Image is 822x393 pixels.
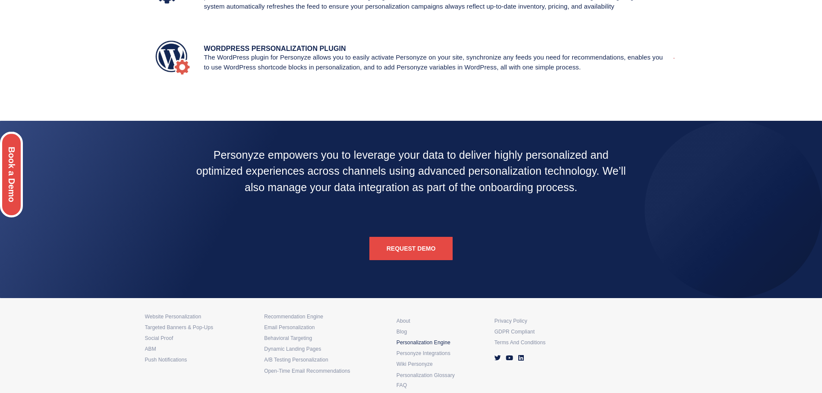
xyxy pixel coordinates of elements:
h4: Personalization Engine [397,341,486,344]
a: a/b testing personalization [264,352,384,363]
a: Social Proof [145,331,265,342]
a: WordPress Personalization Plugin WordPress Personalization Plugin The WordPress plugin for Person... [145,30,678,94]
a: About [397,314,486,324]
a: Request Demo [369,237,453,260]
a: ABM [145,342,265,352]
h6: Open-Time Email Recommendations [264,370,384,373]
h4: Personyze Integrations [397,352,486,355]
img: WordPress Personalization Plugin [151,37,194,80]
h4: FAQ [397,384,486,387]
h6: behavioral targeting [264,337,384,340]
h6: Dynamic Landing Pages [264,348,384,351]
a: Email Personalization [264,320,384,331]
h6: a/b testing personalization [264,358,384,362]
a: Privacy policy [494,314,584,324]
h6: Privacy policy [494,320,584,323]
a: behavioral targeting [264,331,384,342]
a: Wiki Personyze [397,357,486,368]
h6: Push Notifications [145,358,265,362]
a: Dynamic Landing Pages [264,342,384,352]
a: Terms and conditions [494,335,584,346]
h6: Terms and conditions [494,341,584,344]
h6: Targeted Banners & Pop-Ups [145,326,265,329]
h4: Blog [397,330,486,333]
h4: About [397,320,486,323]
h4: Wiki Personyze [397,363,486,366]
p: Personyze empowers you to leverage your data to deliver highly personalized and optimized experie... [195,147,627,196]
h4: WordPress Personalization Plugin [204,44,669,53]
a: Push Notifications [145,352,265,363]
a: Targeted Banners & Pop-Ups [145,320,265,331]
h6: Website Personalization [145,315,265,318]
h6: Email Personalization [264,326,384,329]
a: GDPR compliant [494,324,584,335]
h6: GDPR compliant [494,330,584,333]
h4: Personalization Glossary [397,374,486,377]
a: Personalization Engine [397,335,486,346]
a: Personalization Glossary [397,368,486,379]
h6: Recommendation Engine [264,315,384,318]
a: Open-Time Email Recommendations [264,364,384,374]
span: Request Demo [387,245,436,252]
a: FAQ [397,378,486,389]
a: Personyze Integrations [397,346,486,357]
a: Blog [397,324,486,335]
a: Recommendation Engine [264,309,384,320]
p: The WordPress plugin for Personyze allows you to easily activate Personyze on your site, synchron... [204,53,669,72]
h6: Social Proof [145,337,265,340]
h6: ABM [145,348,265,351]
a: Website Personalization [145,309,265,320]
